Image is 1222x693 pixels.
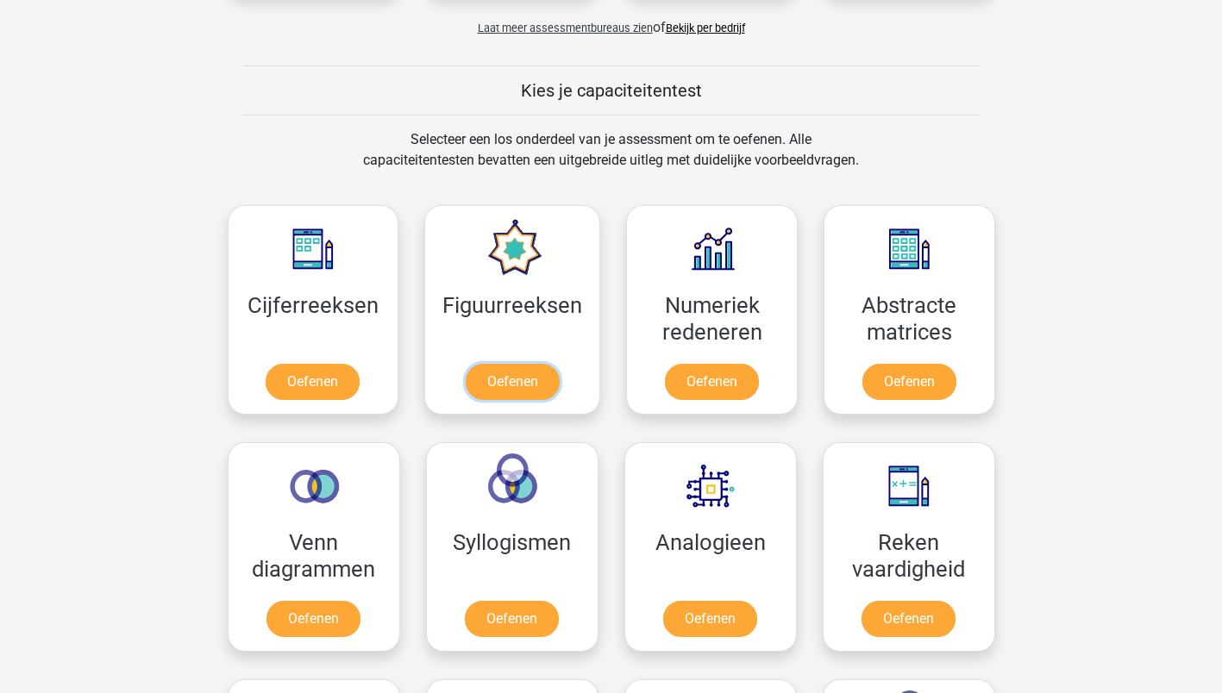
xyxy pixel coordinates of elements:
[347,129,875,191] div: Selecteer een los onderdeel van je assessment om te oefenen. Alle capaciteitentesten bevatten een...
[466,364,560,400] a: Oefenen
[266,601,360,637] a: Oefenen
[215,3,1008,38] div: of
[266,364,360,400] a: Oefenen
[465,601,559,637] a: Oefenen
[663,601,757,637] a: Oefenen
[478,22,653,34] span: Laat meer assessmentbureaus zien
[243,80,980,101] h5: Kies je capaciteitentest
[862,364,956,400] a: Oefenen
[666,22,745,34] a: Bekijk per bedrijf
[862,601,956,637] a: Oefenen
[665,364,759,400] a: Oefenen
